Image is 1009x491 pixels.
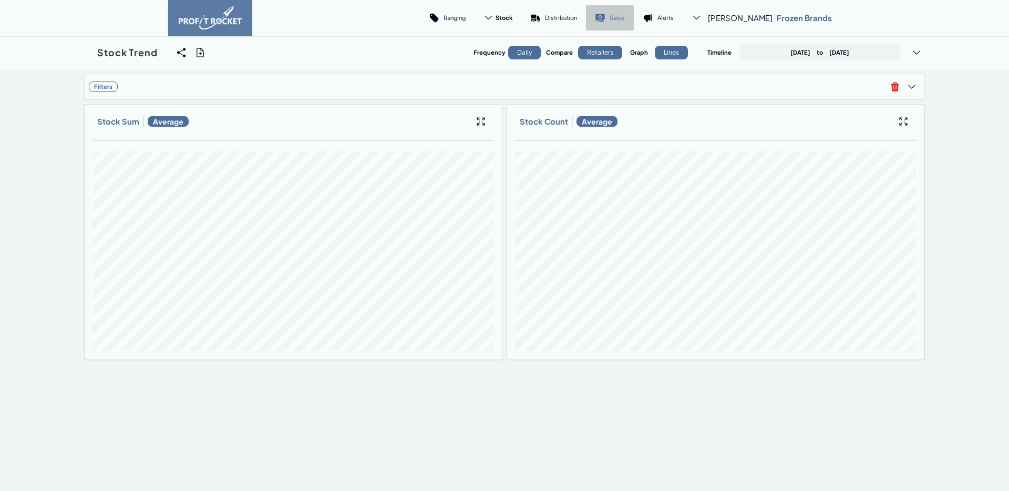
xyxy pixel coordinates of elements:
div: Lines [655,46,688,59]
p: [DATE] [DATE] [790,48,849,56]
p: Alerts [657,14,674,22]
span: Average [148,116,189,127]
span: to [810,48,829,56]
h4: Timeline [707,48,732,56]
a: Alerts [634,5,683,30]
h3: Stock Count [520,116,568,127]
div: Daily [508,46,541,59]
p: Distribution [545,14,577,22]
a: Stock Trend [84,36,171,69]
h4: Compare [546,48,573,56]
h3: Filters [89,81,118,92]
a: Sales [586,5,634,30]
p: Ranging [444,14,466,22]
span: Stock [496,14,512,22]
span: Average [576,116,617,127]
img: image [179,6,242,29]
a: Distribution [521,5,586,30]
h4: Graph [630,48,650,56]
div: Retailers [578,46,622,59]
h4: Frequency [473,48,503,56]
p: Frozen Brands [777,13,832,23]
span: [PERSON_NAME] [708,13,773,23]
h3: Stock Sum [97,116,139,127]
p: Sales [610,14,625,22]
a: Ranging [420,5,475,30]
